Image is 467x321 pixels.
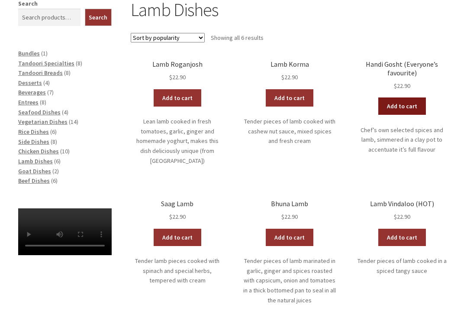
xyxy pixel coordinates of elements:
[281,73,298,81] bdi: 22.90
[18,138,49,146] a: Side Dishes
[131,256,224,285] p: Tender lamb pieces cooked with spinach and special herbs, tempered with cream
[18,118,68,126] a: Vegetarian Dishes
[66,69,69,77] span: 8
[355,125,449,155] p: Chef’s own selected spices and lamb, simmered in a clay pot to accentuate it’s full flavour
[18,98,39,106] a: Entrees
[52,138,55,146] span: 8
[42,98,45,106] span: 8
[243,256,336,305] p: Tender pieces of lamb marinated in garlic, ginger and spices roasted with capsicum, onion and tom...
[131,33,205,42] select: Shop order
[281,73,284,81] span: $
[18,108,61,116] a: Seafood Dishes
[45,79,48,87] span: 4
[77,59,81,67] span: 8
[355,200,449,222] a: Lamb Vindaloo (HOT) $22.90
[394,213,410,220] bdi: 22.90
[355,60,449,77] h2: Handi Gosht (Everyone’s favourite)
[281,213,298,220] bdi: 22.90
[85,9,112,26] button: Search
[18,49,40,57] a: Bundles
[18,59,74,67] a: Tandoori Specialties
[243,60,336,82] a: Lamb Korma $22.90
[131,117,224,165] p: Lean lamb cooked in fresh tomatoes, garlic, ginger and homemade yoghurt, makes this dish deliciou...
[18,128,49,136] a: Rice Dishes
[211,31,264,45] p: Showing all 6 results
[154,89,201,107] a: Add to cart: “Lamb Roganjosh”
[281,213,284,220] span: $
[355,200,449,208] h2: Lamb Vindaloo (HOT)
[18,157,53,165] a: Lamb Dishes
[18,147,59,155] a: Chicken Dishes
[71,118,77,126] span: 14
[52,128,55,136] span: 6
[154,229,201,246] a: Add to cart: “Saag Lamb”
[169,73,172,81] span: $
[355,256,449,276] p: Tender pieces of lamb cooked in a spiced tangy sauce
[43,49,46,57] span: 1
[131,200,224,208] h2: Saag Lamb
[169,73,186,81] bdi: 22.90
[62,147,68,155] span: 10
[394,82,410,90] bdi: 22.90
[18,9,81,26] input: Search products…
[53,177,56,185] span: 6
[18,177,50,185] a: Beef Dishes
[243,200,336,222] a: Bhuna Lamb $22.90
[18,69,63,77] a: Tandoori Breads
[131,200,224,222] a: Saag Lamb $22.90
[56,157,59,165] span: 6
[266,229,313,246] a: Add to cart: “Bhuna Lamb”
[18,79,42,87] a: Desserts
[64,108,67,116] span: 4
[131,60,224,68] h2: Lamb Roganjosh
[394,82,397,90] span: $
[378,229,426,246] a: Add to cart: “Lamb Vindaloo (HOT)”
[378,97,426,115] a: Add to cart: “Handi Gosht (Everyone's favourite)”
[49,88,52,96] span: 7
[18,167,51,175] a: Goat Dishes
[18,88,46,96] a: Beverages
[243,200,336,208] h2: Bhuna Lamb
[169,213,186,220] bdi: 22.90
[266,89,313,107] a: Add to cart: “Lamb Korma”
[54,167,57,175] span: 2
[243,117,336,146] p: Tender pieces of lamb cooked with cashew nut sauce, mixed spices and fresh cream
[169,213,172,220] span: $
[355,60,449,91] a: Handi Gosht (Everyone’s favourite) $22.90
[243,60,336,68] h2: Lamb Korma
[131,60,224,82] a: Lamb Roganjosh $22.90
[394,213,397,220] span: $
